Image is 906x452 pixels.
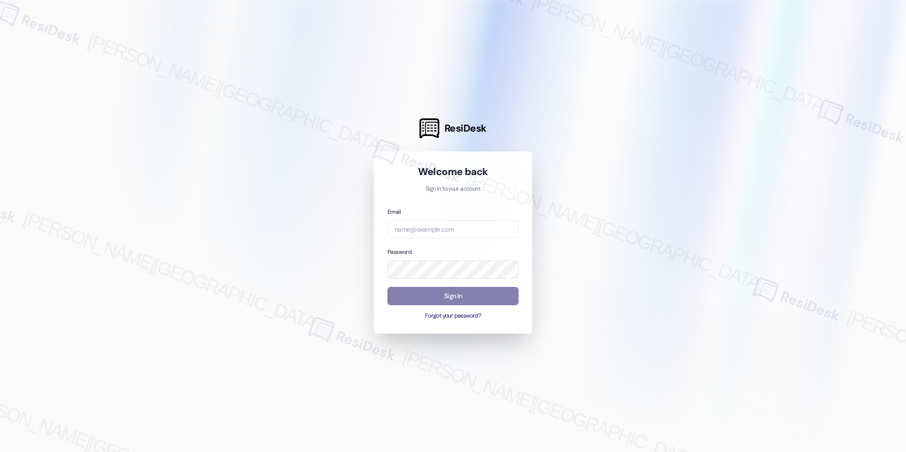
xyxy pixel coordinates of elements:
[387,185,519,193] p: Sign in to your account
[387,165,519,178] h1: Welcome back
[387,208,401,216] label: Email
[419,118,439,138] img: ResiDesk Logo
[445,122,487,135] span: ResiDesk
[387,248,411,256] label: Password
[387,220,519,239] input: name@example.com
[387,312,519,320] button: Forgot your password?
[387,287,519,305] button: Sign In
